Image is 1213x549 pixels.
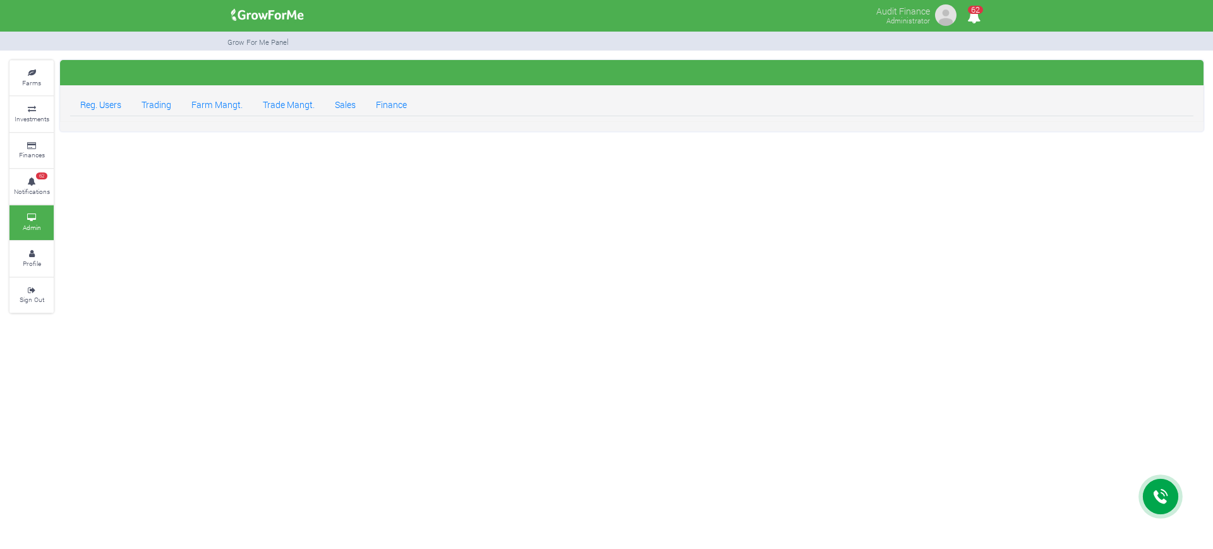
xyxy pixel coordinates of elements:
a: Finances [9,133,54,168]
a: Investments [9,97,54,131]
a: Farms [9,61,54,95]
a: Farm Mangt. [181,91,253,116]
small: Sign Out [20,295,44,304]
a: Trade Mangt. [253,91,325,116]
p: Audit Finance [876,3,930,18]
small: Profile [23,259,41,268]
a: Finance [366,91,417,116]
small: Admin [23,223,41,232]
img: growforme image [227,3,308,28]
small: Notifications [14,187,50,196]
small: Administrator [886,16,930,25]
i: Notifications [962,3,986,31]
small: Finances [19,150,45,159]
a: 62 [962,12,986,24]
small: Grow For Me Panel [227,37,289,47]
a: Sign Out [9,278,54,313]
small: Farms [22,78,41,87]
a: Sales [325,91,366,116]
a: Profile [9,241,54,276]
span: 62 [36,172,47,180]
small: Investments [15,114,49,123]
a: Admin [9,205,54,240]
a: 62 Notifications [9,169,54,204]
span: 62 [968,6,983,14]
a: Trading [131,91,181,116]
img: growforme image [933,3,958,28]
a: Reg. Users [70,91,131,116]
